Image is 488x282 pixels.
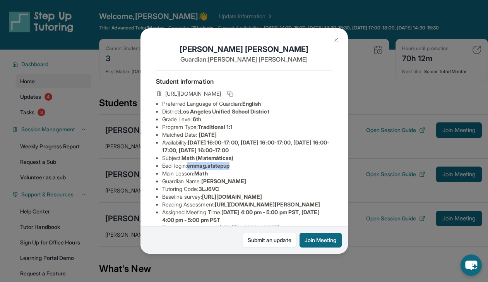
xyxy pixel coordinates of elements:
[202,193,262,200] span: [URL][DOMAIN_NAME]
[219,224,279,231] span: [URL][DOMAIN_NAME]
[201,178,247,184] span: [PERSON_NAME]
[162,224,332,232] li: Temporary tutoring link :
[198,124,233,130] span: Traditional 1:1
[180,108,269,115] span: Los Angeles Unified School District
[162,201,332,208] li: Reading Assessment :
[242,100,261,107] span: English
[461,254,482,276] button: chat-button
[162,209,320,223] span: [DATE] 4:00 pm - 5:00 pm PST, [DATE] 4:00 pm - 5:00 pm PST
[243,233,296,248] a: Submit an update
[162,208,332,224] li: Assigned Meeting Time :
[300,233,342,248] button: Join Meeting
[162,100,332,108] li: Preferred Language of Guardian:
[156,44,332,55] h1: [PERSON_NAME] [PERSON_NAME]
[226,89,235,98] button: Copy link
[199,186,219,192] span: 3LJ6VC
[162,108,332,115] li: District:
[199,131,217,138] span: [DATE]
[162,162,332,170] li: Eedi login :
[162,139,332,154] li: Availability:
[162,193,332,201] li: Baseline survey :
[162,123,332,131] li: Program Type:
[333,37,339,43] img: Close Icon
[162,154,332,162] li: Subject :
[162,177,332,185] li: Guardian Name :
[162,131,332,139] li: Matched Date:
[194,170,207,177] span: Math
[193,116,201,122] span: 6th
[162,115,332,123] li: Grade Level:
[187,162,229,169] span: emmag.atstepup
[162,170,332,177] li: Main Lesson :
[156,55,332,64] p: Guardian: [PERSON_NAME] [PERSON_NAME]
[156,77,332,86] h4: Student Information
[215,201,320,208] span: [URL][DOMAIN_NAME][PERSON_NAME]
[162,185,332,193] li: Tutoring Code :
[182,155,233,161] span: Math (Matemáticas)
[162,139,330,153] span: [DATE] 16:00-17:00, [DATE] 16:00-17:00, [DATE] 16:00-17:00, [DATE] 16:00-17:00
[165,90,221,98] span: [URL][DOMAIN_NAME]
